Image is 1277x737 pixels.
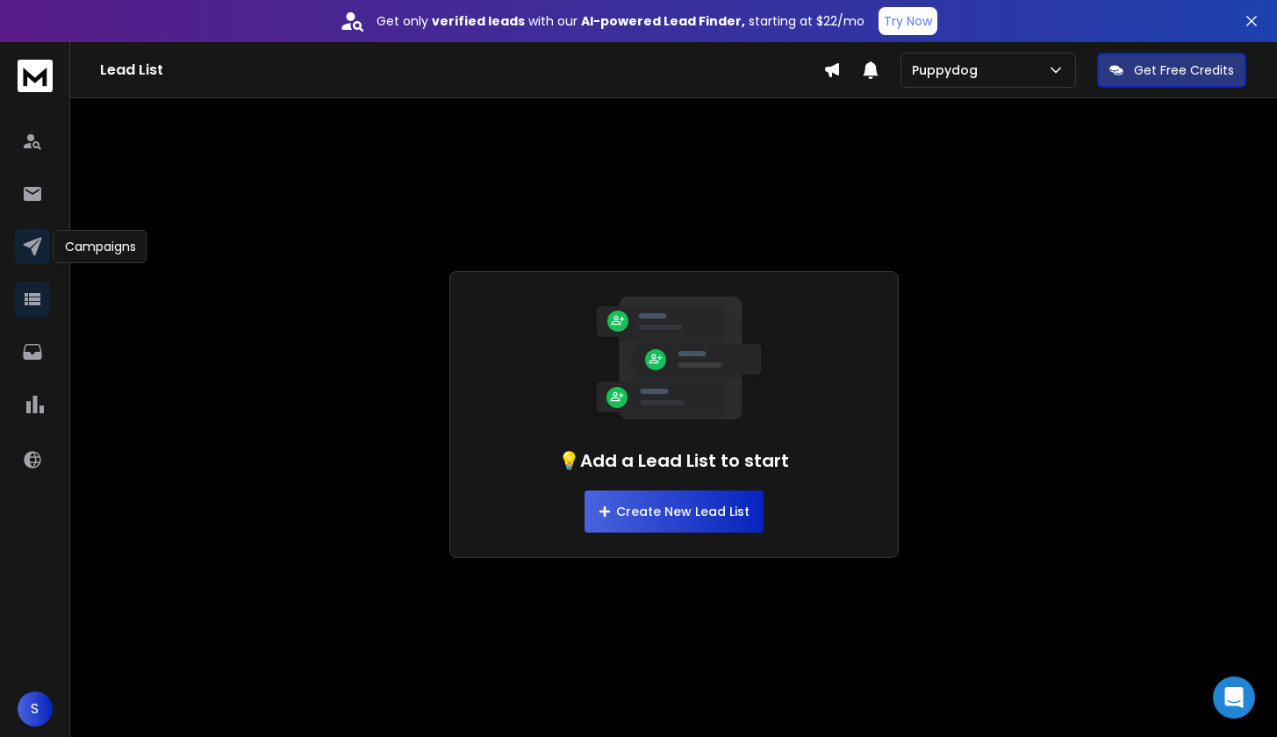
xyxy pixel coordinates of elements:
[18,60,53,92] img: logo
[884,12,932,30] p: Try Now
[879,7,937,35] button: Try Now
[585,490,764,533] button: Create New Lead List
[1097,53,1246,88] button: Get Free Credits
[54,230,147,263] div: Campaigns
[432,12,525,30] strong: verified leads
[558,448,789,473] h1: 💡Add a Lead List to start
[100,60,823,81] h1: Lead List
[1213,676,1255,719] div: Open Intercom Messenger
[1134,61,1234,79] p: Get Free Credits
[18,691,53,726] button: S
[581,12,745,30] strong: AI-powered Lead Finder,
[912,61,985,79] p: Puppydog
[377,12,864,30] p: Get only with our starting at $22/mo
